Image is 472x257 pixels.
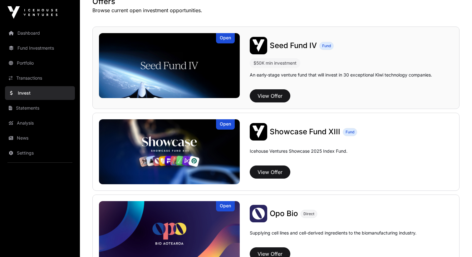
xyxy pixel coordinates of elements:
a: Showcase Fund XIIIOpen [99,119,240,184]
span: Fund [346,130,354,135]
div: Open [216,119,235,130]
a: News [5,131,75,145]
a: Seed Fund IV [270,41,317,51]
a: Opo Bio [270,209,298,219]
a: Settings [5,146,75,160]
a: Transactions [5,71,75,85]
img: Seed Fund IV [250,37,267,54]
span: Opo Bio [270,209,298,218]
img: Icehouse Ventures Logo [7,6,57,19]
img: Opo Bio [250,205,267,222]
span: Direct [303,211,314,216]
img: Showcase Fund XIII [99,119,240,184]
span: Showcase Fund XIII [270,127,340,136]
a: Analysis [5,116,75,130]
p: An early-stage venture fund that will invest in 30 exceptional Kiwi technology companies. [250,72,432,78]
a: Showcase Fund XIII [270,127,340,137]
a: Invest [5,86,75,100]
a: Fund Investments [5,41,75,55]
span: Fund [322,43,331,48]
p: Supplying cell lines and cell-derived ingredients to the biomanufacturing industry. [250,230,416,236]
a: Statements [5,101,75,115]
button: View Offer [250,89,290,102]
iframe: Chat Widget [441,227,472,257]
span: Seed Fund IV [270,41,317,50]
div: Open [216,201,235,211]
p: Icehouse Ventures Showcase 2025 Index Fund. [250,148,347,154]
a: Portfolio [5,56,75,70]
a: Seed Fund IVOpen [99,33,240,98]
div: $50K min investment [250,58,300,68]
div: $50K min investment [253,59,297,67]
div: Open [216,33,235,43]
a: Dashboard [5,26,75,40]
img: Seed Fund IV [99,33,240,98]
button: View Offer [250,166,290,179]
img: Showcase Fund XIII [250,123,267,141]
p: Browse current open investment opportunities. [92,7,460,14]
